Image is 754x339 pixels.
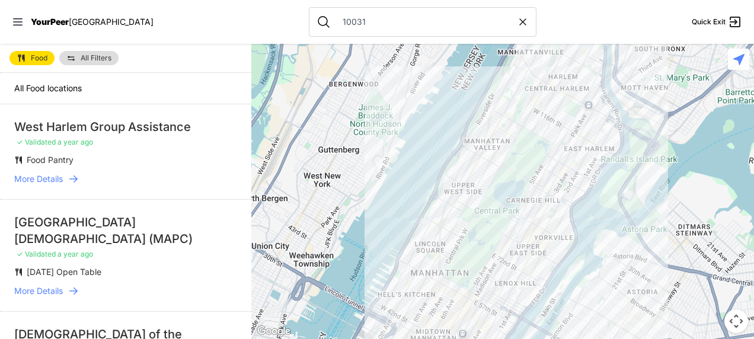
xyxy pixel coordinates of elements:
span: a year ago [57,137,93,146]
span: a year ago [57,250,93,258]
a: Open this area in Google Maps (opens a new window) [254,324,293,339]
span: All Filters [81,55,111,62]
span: [DATE] Open Table [27,267,101,277]
input: Search [336,16,517,28]
span: All Food locations [14,83,82,93]
div: [GEOGRAPHIC_DATA][DEMOGRAPHIC_DATA] (MAPC) [14,214,237,247]
span: More Details [14,285,63,297]
img: Google [254,324,293,339]
span: [GEOGRAPHIC_DATA] [69,17,154,27]
span: ✓ Validated [17,137,56,146]
button: Map camera controls [724,309,748,333]
a: More Details [14,173,237,185]
span: Food Pantry [27,155,74,165]
a: Food [9,51,55,65]
span: YourPeer [31,17,69,27]
a: YourPeer[GEOGRAPHIC_DATA] [31,18,154,25]
span: More Details [14,173,63,185]
span: Food [31,55,47,62]
span: Quick Exit [692,17,726,27]
span: ✓ Validated [17,250,56,258]
div: West Harlem Group Assistance [14,119,237,135]
a: Quick Exit [692,15,742,29]
a: All Filters [59,51,119,65]
a: More Details [14,285,237,297]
